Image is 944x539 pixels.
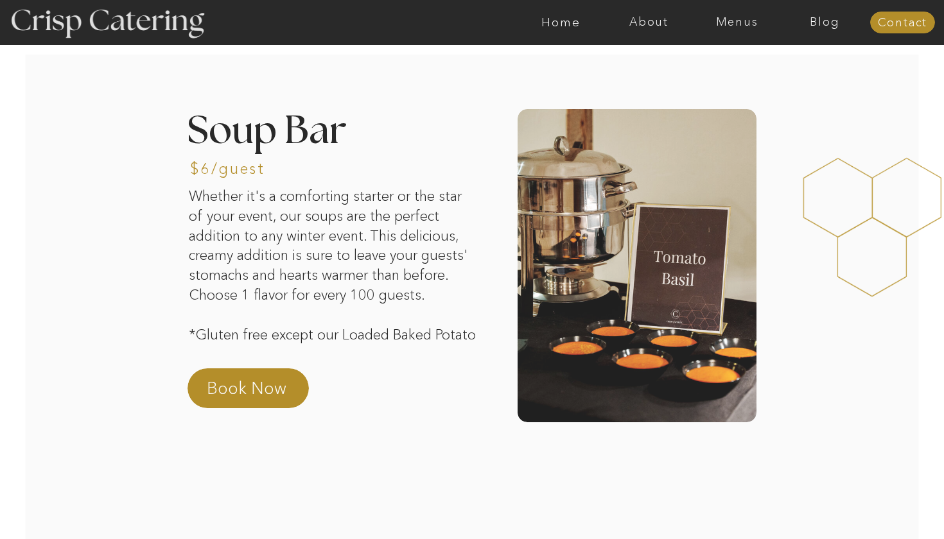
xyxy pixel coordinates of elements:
[190,161,297,180] h3: $6/guest
[207,377,320,407] a: Book Now
[189,187,479,365] p: Whether it's a comforting starter or the star of your event, our soups are the perfect addition t...
[605,16,693,29] a: About
[781,16,869,29] a: Blog
[693,16,781,29] a: Menus
[870,17,935,30] a: Contact
[517,16,605,29] a: Home
[188,112,434,190] h2: Soup Bar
